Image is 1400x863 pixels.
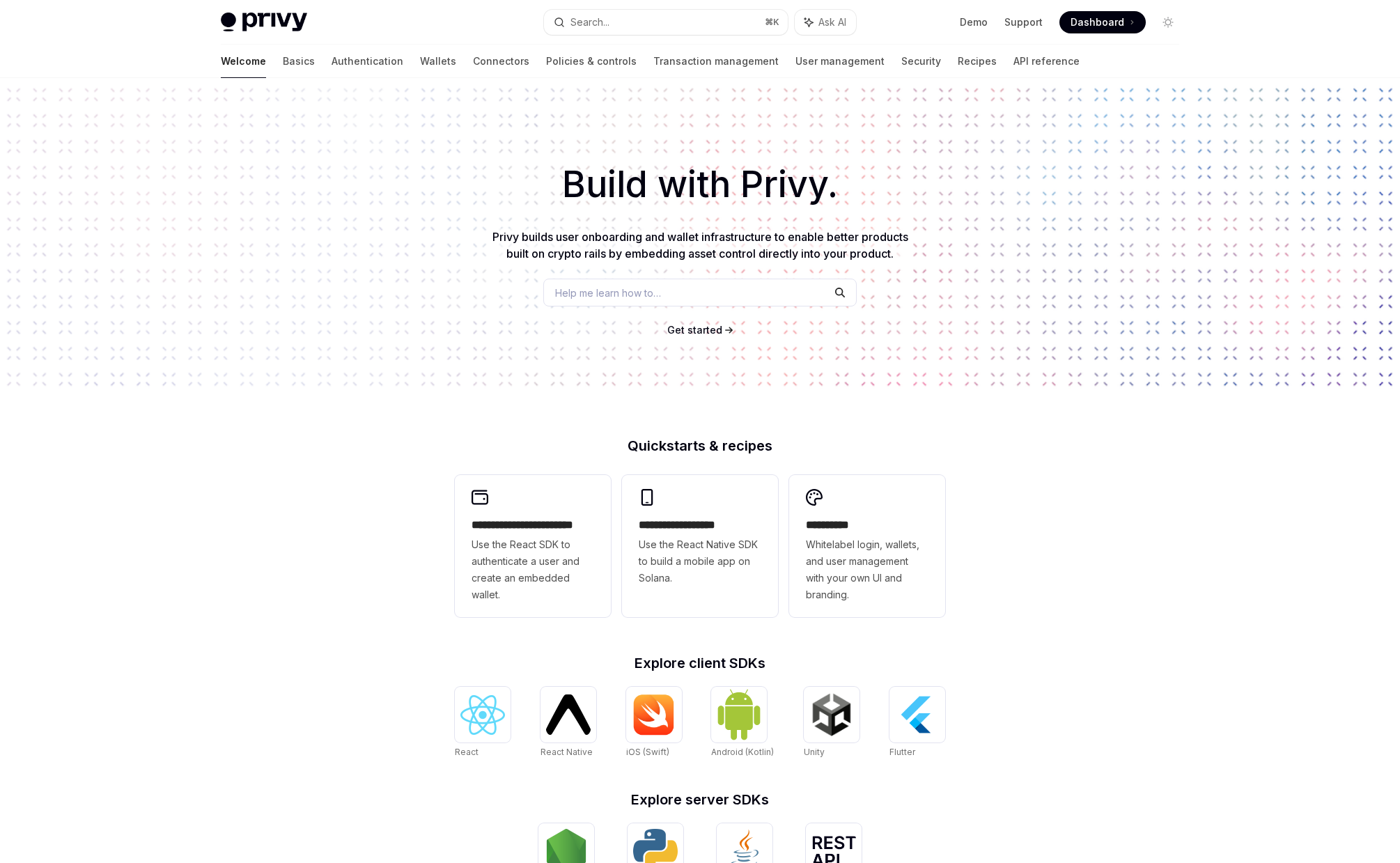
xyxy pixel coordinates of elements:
a: Wallets [420,45,456,78]
a: API reference [1013,45,1080,78]
span: Android (Kotlin) [711,747,774,757]
h1: Build with Privy. [22,157,1378,212]
img: light logo [221,13,307,32]
a: Demo [960,15,988,29]
a: **** **** **** ***Use the React Native SDK to build a mobile app on Solana. [622,475,778,617]
a: ReactReact [455,687,511,759]
a: iOS (Swift)iOS (Swift) [626,687,682,759]
span: iOS (Swift) [626,747,669,757]
span: Dashboard [1071,15,1124,29]
span: React Native [540,747,593,757]
span: Whitelabel login, wallets, and user management with your own UI and branding. [806,536,928,603]
button: Ask AI [795,10,856,35]
h2: Quickstarts & recipes [455,439,945,453]
a: Android (Kotlin)Android (Kotlin) [711,687,774,759]
img: React [460,695,505,735]
span: Help me learn how to… [555,286,661,300]
a: Policies & controls [546,45,637,78]
img: Unity [809,692,854,737]
a: Authentication [332,45,403,78]
img: React Native [546,694,591,734]
span: Flutter [889,747,915,757]
button: Search...⌘K [544,10,788,35]
a: User management [795,45,885,78]
img: iOS (Swift) [632,694,676,736]
a: Security [901,45,941,78]
span: ⌘ K [765,17,779,28]
span: React [455,747,479,757]
a: FlutterFlutter [889,687,945,759]
a: Connectors [473,45,529,78]
span: Ask AI [818,15,846,29]
a: Support [1004,15,1043,29]
span: Privy builds user onboarding and wallet infrastructure to enable better products built on crypto ... [492,230,908,261]
div: Search... [570,14,609,31]
img: Flutter [895,692,940,737]
a: React NativeReact Native [540,687,596,759]
span: Get started [667,324,722,336]
a: **** *****Whitelabel login, wallets, and user management with your own UI and branding. [789,475,945,617]
a: Recipes [958,45,997,78]
a: Basics [283,45,315,78]
a: Transaction management [653,45,779,78]
a: Welcome [221,45,266,78]
button: Toggle dark mode [1157,11,1179,33]
img: Android (Kotlin) [717,688,761,740]
h2: Explore client SDKs [455,656,945,670]
span: Use the React SDK to authenticate a user and create an embedded wallet. [472,536,594,603]
a: Get started [667,323,722,337]
a: UnityUnity [804,687,860,759]
span: Unity [804,747,825,757]
a: Dashboard [1059,11,1146,33]
h2: Explore server SDKs [455,793,945,807]
span: Use the React Native SDK to build a mobile app on Solana. [639,536,761,586]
